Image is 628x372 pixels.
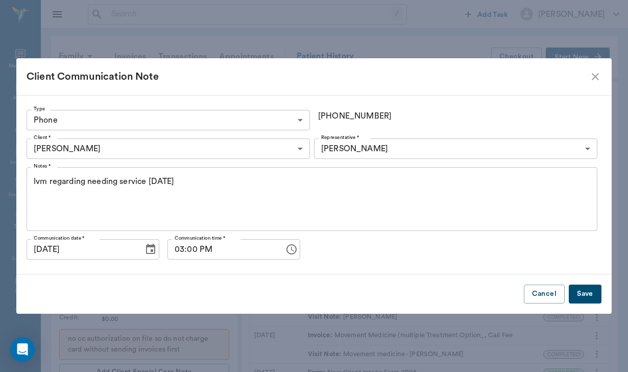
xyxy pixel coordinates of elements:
[281,239,302,260] button: Choose time, selected time is 3:00 PM
[314,110,597,126] div: [PHONE_NUMBER]
[34,162,51,170] label: Notes *
[34,105,45,112] label: Type
[167,239,277,260] input: hh:mm aa
[27,68,589,85] div: Client Communication Note
[589,71,601,83] button: close
[321,134,359,141] label: Representative *
[175,235,225,242] label: Communication time *
[34,176,590,223] textarea: lvm regarding needing service [DATE]
[27,110,310,130] div: Phone
[34,134,51,141] label: Client *
[34,235,85,242] label: Communication date *
[10,337,35,362] div: Open Intercom Messenger
[140,239,161,260] button: Choose date, selected date is Oct 2, 2025
[314,138,597,159] div: [PERSON_NAME]
[569,285,601,304] button: Save
[27,239,136,260] input: MM/DD/YYYY
[524,285,565,304] button: Cancel
[27,138,310,159] div: [PERSON_NAME]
